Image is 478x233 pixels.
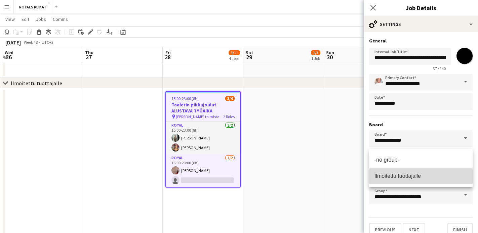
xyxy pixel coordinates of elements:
[246,49,253,56] span: Sat
[53,16,68,22] span: Comms
[171,96,199,101] span: 15:00-23:00 (8h)
[364,16,478,32] div: Settings
[33,15,49,24] a: Jobs
[364,3,478,12] h3: Job Details
[223,114,235,119] span: 2 Roles
[22,40,39,45] span: Week 48
[166,102,240,114] h3: Taalerin pikkujoulut ALUSTAVA TYÖAIKA
[428,66,451,71] span: 37 / 140
[42,40,53,45] div: UTC+3
[245,53,253,61] span: 29
[5,39,21,46] div: [DATE]
[225,96,235,101] span: 3/4
[5,49,13,56] span: Wed
[325,53,334,61] span: 30
[374,173,421,179] span: Ilmoitettu tuottajalle
[36,16,46,22] span: Jobs
[19,15,32,24] a: Edit
[4,53,13,61] span: 26
[326,49,334,56] span: Sun
[311,50,320,55] span: 1/3
[50,15,71,24] a: Comms
[166,154,240,187] app-card-role: Royal1/215:00-23:00 (8h)[PERSON_NAME]
[369,38,473,44] h3: General
[84,53,93,61] span: 27
[166,122,240,154] app-card-role: Royal2/215:00-23:00 (8h)[PERSON_NAME][PERSON_NAME]
[229,50,240,55] span: 3/11
[374,157,399,163] span: -no group-
[11,80,62,87] div: Ilmoitettu tuottajalle
[3,15,17,24] a: View
[176,114,219,119] span: [PERSON_NAME] toimisto
[22,16,29,22] span: Edit
[14,0,52,13] button: ROYALS KEIKAT
[85,49,93,56] span: Thu
[164,53,171,61] span: 28
[311,56,320,61] div: 1 Job
[165,49,171,56] span: Fri
[369,122,473,128] h3: Board
[5,16,15,22] span: View
[165,91,241,188] app-job-card: 15:00-23:00 (8h)3/4Taalerin pikkujoulut ALUSTAVA TYÖAIKA [PERSON_NAME] toimisto2 RolesRoyal2/215:...
[229,56,240,61] div: 4 Jobs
